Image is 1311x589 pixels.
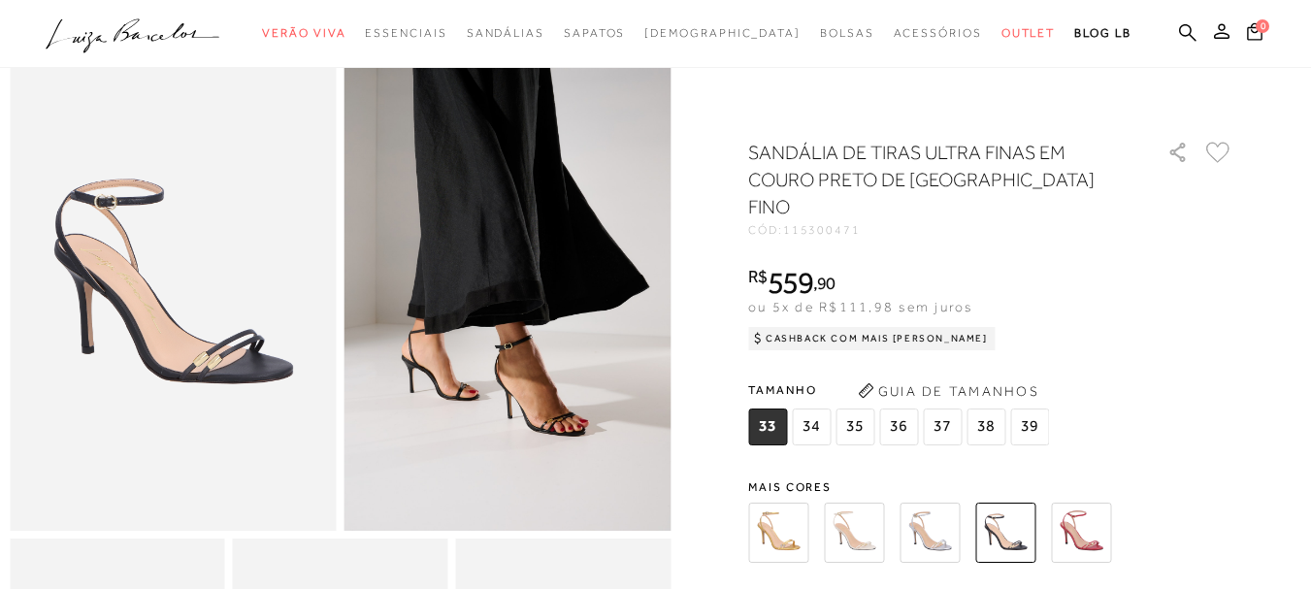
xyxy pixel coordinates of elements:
[824,503,884,563] img: SANDÁLIA DE TIRAS ULTRA FINAS EM COURO OFF WHITE DE SALTO ALTO FINO
[1001,16,1056,51] a: categoryNavScreenReaderText
[836,409,874,445] span: 35
[748,409,787,445] span: 33
[365,16,446,51] a: categoryNavScreenReaderText
[967,409,1005,445] span: 38
[748,268,768,285] i: R$
[813,275,836,292] i: ,
[748,224,1136,236] div: CÓD:
[644,26,801,40] span: [DEMOGRAPHIC_DATA]
[262,16,345,51] a: categoryNavScreenReaderText
[748,376,1054,405] span: Tamanho
[467,26,544,40] span: Sandálias
[365,26,446,40] span: Essenciais
[748,481,1233,493] span: Mais cores
[467,16,544,51] a: categoryNavScreenReaderText
[820,16,874,51] a: categoryNavScreenReaderText
[975,503,1035,563] img: SANDÁLIA DE TIRAS ULTRA FINAS EM COURO PRETO DE SALTO ALTO FINO
[748,299,972,314] span: ou 5x de R$111,98 sem juros
[900,503,960,563] img: SANDÁLIA DE TIRAS ULTRA FINAS EM COURO PRATA DE SALTO ALTO FINO
[783,223,861,237] span: 115300471
[748,503,808,563] img: SANDÁLIA DE TIRAS ULTRA FINAS EM COURO DOURADO DE SALTO ALTO FINO
[768,265,813,300] span: 559
[748,139,1112,220] h1: SANDÁLIA DE TIRAS ULTRA FINAS EM COURO PRETO DE [GEOGRAPHIC_DATA] FINO
[894,16,982,51] a: categoryNavScreenReaderText
[879,409,918,445] span: 36
[1010,409,1049,445] span: 39
[923,409,962,445] span: 37
[1241,21,1268,48] button: 0
[262,26,345,40] span: Verão Viva
[564,16,625,51] a: categoryNavScreenReaderText
[564,26,625,40] span: Sapatos
[1256,19,1269,33] span: 0
[10,41,337,531] img: image
[1074,26,1131,40] span: BLOG LB
[820,26,874,40] span: Bolsas
[344,41,672,531] img: image
[1001,26,1056,40] span: Outlet
[1074,16,1131,51] a: BLOG LB
[894,26,982,40] span: Acessórios
[1051,503,1111,563] img: SANDÁLIA DE TIRAS ULTRA FINAS EM COURO VERMELHO PIMENTA DE SALTO ALTO FINO
[644,16,801,51] a: noSubCategoriesText
[817,273,836,293] span: 90
[851,376,1045,407] button: Guia de Tamanhos
[792,409,831,445] span: 34
[748,327,996,350] div: Cashback com Mais [PERSON_NAME]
